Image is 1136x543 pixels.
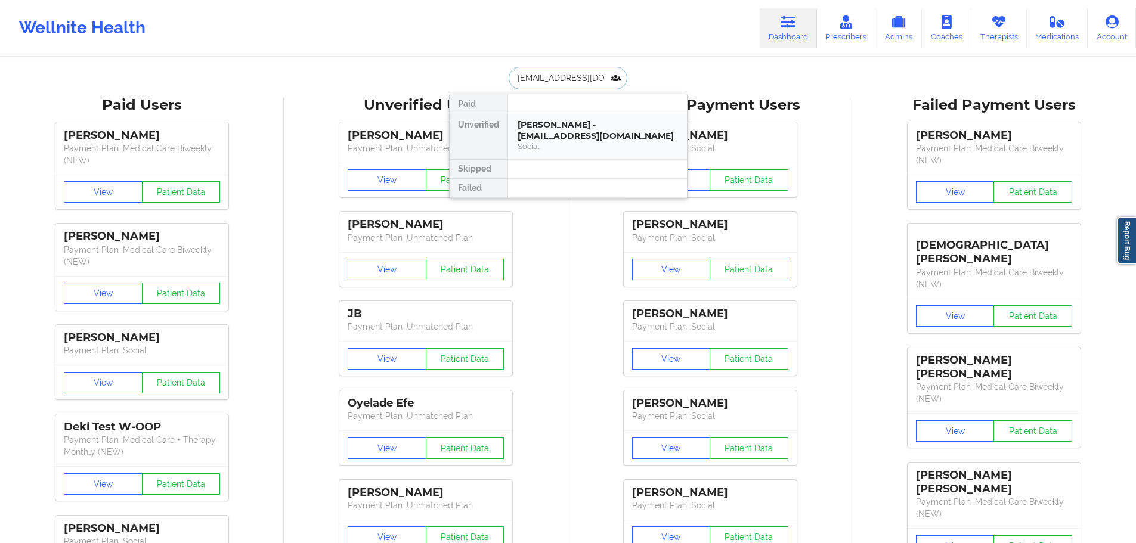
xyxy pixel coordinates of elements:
[1027,8,1088,48] a: Medications
[875,8,922,48] a: Admins
[348,169,426,191] button: View
[916,129,1072,142] div: [PERSON_NAME]
[426,169,504,191] button: Patient Data
[64,229,220,243] div: [PERSON_NAME]
[518,141,677,151] div: Social
[64,244,220,268] p: Payment Plan : Medical Care Biweekly (NEW)
[518,119,677,141] div: [PERSON_NAME] - [EMAIL_ADDRESS][DOMAIN_NAME]
[710,169,788,191] button: Patient Data
[916,496,1072,520] p: Payment Plan : Medical Care Biweekly (NEW)
[64,129,220,142] div: [PERSON_NAME]
[710,437,788,459] button: Patient Data
[142,283,221,304] button: Patient Data
[64,142,220,166] p: Payment Plan : Medical Care Biweekly (NEW)
[348,437,426,459] button: View
[632,259,711,280] button: View
[993,181,1072,203] button: Patient Data
[64,331,220,345] div: [PERSON_NAME]
[922,8,971,48] a: Coaches
[348,129,504,142] div: [PERSON_NAME]
[916,181,995,203] button: View
[1088,8,1136,48] a: Account
[348,232,504,244] p: Payment Plan : Unmatched Plan
[710,348,788,370] button: Patient Data
[348,218,504,231] div: [PERSON_NAME]
[348,410,504,422] p: Payment Plan : Unmatched Plan
[426,259,504,280] button: Patient Data
[450,113,507,160] div: Unverified
[577,96,844,114] div: Skipped Payment Users
[64,283,143,304] button: View
[348,307,504,321] div: JB
[348,396,504,410] div: Oyelade Efe
[292,96,559,114] div: Unverified Users
[916,229,1072,266] div: [DEMOGRAPHIC_DATA][PERSON_NAME]
[916,266,1072,290] p: Payment Plan : Medical Care Biweekly (NEW)
[632,129,788,142] div: [PERSON_NAME]
[426,437,504,459] button: Patient Data
[348,259,426,280] button: View
[916,381,1072,405] p: Payment Plan : Medical Care Biweekly (NEW)
[632,348,711,370] button: View
[632,218,788,231] div: [PERSON_NAME]
[916,468,1072,496] div: [PERSON_NAME] [PERSON_NAME]
[632,410,788,422] p: Payment Plan : Social
[348,348,426,370] button: View
[632,307,788,321] div: [PERSON_NAME]
[993,305,1072,327] button: Patient Data
[8,96,276,114] div: Paid Users
[64,181,143,203] button: View
[142,372,221,393] button: Patient Data
[348,499,504,511] p: Payment Plan : Unmatched Plan
[860,96,1128,114] div: Failed Payment Users
[142,181,221,203] button: Patient Data
[916,142,1072,166] p: Payment Plan : Medical Care Biweekly (NEW)
[632,396,788,410] div: [PERSON_NAME]
[64,522,220,535] div: [PERSON_NAME]
[916,305,995,327] button: View
[348,486,504,499] div: [PERSON_NAME]
[450,160,507,179] div: Skipped
[64,372,143,393] button: View
[632,321,788,333] p: Payment Plan : Social
[971,8,1027,48] a: Therapists
[993,420,1072,442] button: Patient Data
[348,321,504,333] p: Payment Plan : Unmatched Plan
[1117,217,1136,264] a: Report Bug
[632,232,788,244] p: Payment Plan : Social
[450,179,507,198] div: Failed
[64,345,220,356] p: Payment Plan : Social
[450,94,507,113] div: Paid
[710,259,788,280] button: Patient Data
[632,142,788,154] p: Payment Plan : Social
[348,142,504,154] p: Payment Plan : Unmatched Plan
[916,353,1072,381] div: [PERSON_NAME] [PERSON_NAME]
[64,473,143,495] button: View
[632,486,788,499] div: [PERSON_NAME]
[64,434,220,458] p: Payment Plan : Medical Care + Therapy Monthly (NEW)
[632,499,788,511] p: Payment Plan : Social
[817,8,876,48] a: Prescribers
[632,437,711,459] button: View
[64,420,220,434] div: Deki Test W-OOP
[916,420,995,442] button: View
[426,348,504,370] button: Patient Data
[142,473,221,495] button: Patient Data
[760,8,817,48] a: Dashboard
